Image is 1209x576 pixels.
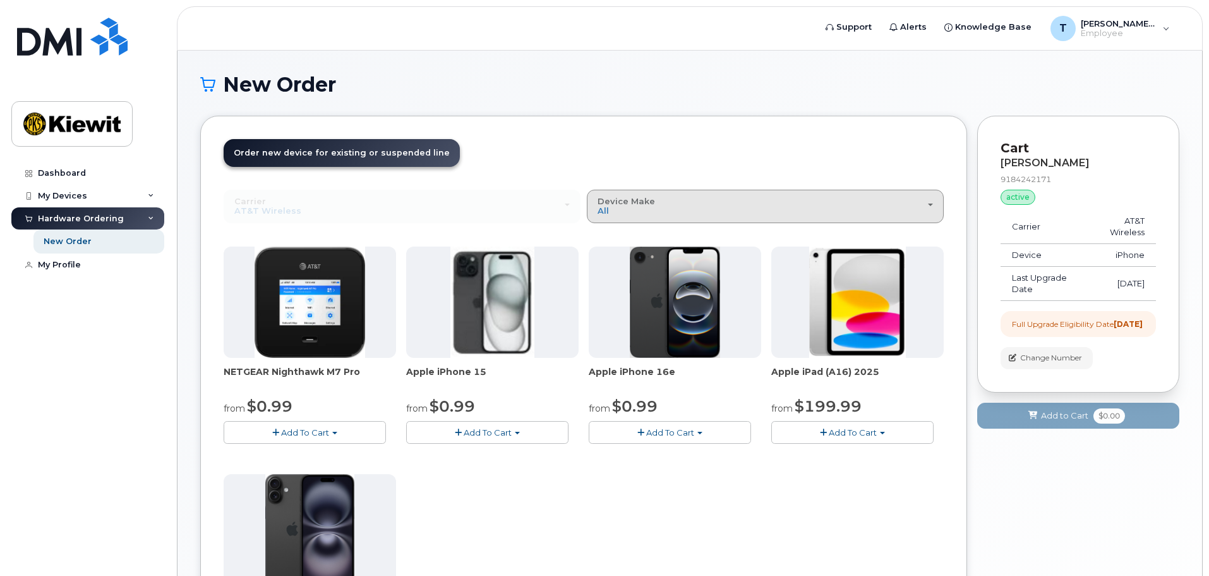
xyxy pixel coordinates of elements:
[224,365,396,391] div: NETGEAR Nighthawk M7 Pro
[587,190,944,223] button: Device Make All
[234,148,450,157] span: Order new device for existing or suspended line
[1001,267,1085,301] td: Last Upgrade Date
[589,365,761,391] div: Apple iPhone 16e
[1093,408,1125,424] span: $0.00
[771,421,934,443] button: Add To Cart
[809,247,905,358] img: iPad_A16.PNG
[1012,319,1143,329] div: Full Upgrade Eligibility Date
[406,365,579,391] div: Apple iPhone 15
[829,427,877,438] span: Add To Cart
[589,421,751,443] button: Add To Cart
[977,403,1179,429] button: Add to Cart $0.00
[598,205,609,216] span: All
[224,403,245,414] small: from
[1154,521,1200,567] iframe: Messenger Launcher
[281,427,329,438] span: Add To Cart
[598,196,655,206] span: Device Make
[1001,244,1085,267] td: Device
[1001,210,1085,244] td: Carrier
[630,247,721,358] img: iphone16e.png
[612,397,658,415] span: $0.99
[200,73,1179,95] h1: New Order
[406,421,568,443] button: Add To Cart
[1085,267,1156,301] td: [DATE]
[589,403,610,414] small: from
[771,403,793,414] small: from
[406,403,428,414] small: from
[1085,210,1156,244] td: AT&T Wireless
[255,247,366,358] img: nighthawk_m7_pro.png
[795,397,862,415] span: $199.99
[1114,319,1143,329] strong: [DATE]
[430,397,475,415] span: $0.99
[646,427,694,438] span: Add To Cart
[224,421,386,443] button: Add To Cart
[1001,190,1035,205] div: active
[464,427,512,438] span: Add To Cart
[1041,410,1088,422] span: Add to Cart
[1001,139,1156,157] p: Cart
[771,365,944,391] div: Apple iPad (A16) 2025
[1020,352,1082,364] span: Change Number
[1001,157,1156,169] div: [PERSON_NAME]
[450,247,534,358] img: iphone15.jpg
[1001,174,1156,185] div: 9184242171
[1085,244,1156,267] td: iPhone
[247,397,292,415] span: $0.99
[1001,347,1093,369] button: Change Number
